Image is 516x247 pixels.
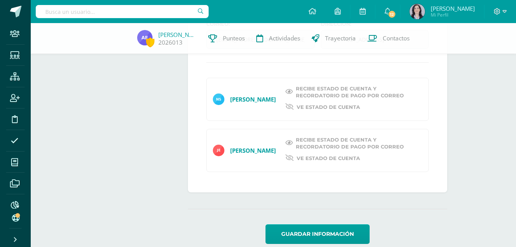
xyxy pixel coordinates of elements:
a: 2026013 [158,38,183,47]
span: Actividades [269,34,300,42]
span: Trayectoria [325,34,356,42]
button: Guardar información [265,224,370,244]
img: faf0bab6e27341b3f550fe6c3ec26548.png [410,4,425,19]
a: [PERSON_NAME] [158,31,197,38]
span: Mi Perfil [431,12,475,18]
span: Recibe estado de cuenta y recordatorio de pago por correo [296,85,413,99]
span: [PERSON_NAME] [230,147,276,154]
img: 3a43c35e52ae166cd338468ee3c20069.png [213,93,224,105]
span: Recibe estado de cuenta y recordatorio de pago por correo [296,136,413,150]
span: 12 [388,10,396,18]
span: Punteos [223,34,245,42]
input: Busca un usuario... [36,5,209,18]
span: [PERSON_NAME] [230,95,276,103]
a: Actividades [251,23,306,54]
span: Ve estado de cuenta [297,155,360,162]
a: Trayectoria [306,23,362,54]
a: Contactos [362,23,415,54]
span: Ve estado de cuenta [297,103,360,110]
img: 43208259eb307ae02feacd58659daa88.png [137,30,153,45]
a: Punteos [202,23,251,54]
span: [PERSON_NAME] [431,5,475,12]
span: Contactos [383,34,410,42]
img: 49a74f59fe9c72ac1169ad3ee092e931.png [213,145,224,156]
